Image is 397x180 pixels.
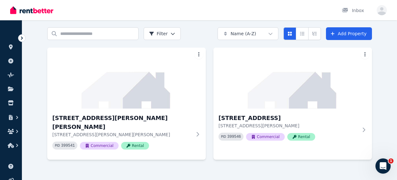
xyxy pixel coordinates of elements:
button: Card view [283,27,296,40]
img: 207 The Parade, Norwood [213,48,372,109]
span: Commercial [246,133,285,141]
button: Filter [144,27,181,40]
button: More options [194,50,203,59]
small: PID [221,135,226,138]
button: Compact list view [296,27,309,40]
a: 5 George St, Stepney[STREET_ADDRESS][PERSON_NAME][PERSON_NAME][STREET_ADDRESS][PERSON_NAME][PERSO... [47,48,206,160]
span: Commercial [80,142,119,150]
button: Name (A-Z) [218,27,278,40]
img: RentBetter [10,5,53,15]
div: Inbox [342,7,364,14]
code: 399541 [61,143,75,148]
a: 207 The Parade, Norwood[STREET_ADDRESS][STREET_ADDRESS][PERSON_NAME]PID 399546CommercialRental [213,48,372,151]
p: [STREET_ADDRESS][PERSON_NAME][PERSON_NAME] [52,131,192,138]
span: Rental [287,133,315,141]
code: 399546 [227,135,241,139]
button: Expanded list view [308,27,321,40]
h3: [STREET_ADDRESS] [218,114,358,123]
img: 5 George St, Stepney [47,48,206,109]
div: View options [283,27,321,40]
span: 1 [388,158,394,163]
a: Add Property [326,27,372,40]
span: Name (A-Z) [231,30,256,37]
small: PID [55,144,60,147]
span: Rental [121,142,149,150]
p: [STREET_ADDRESS][PERSON_NAME] [218,123,358,129]
h3: [STREET_ADDRESS][PERSON_NAME][PERSON_NAME] [52,114,192,131]
iframe: Intercom live chat [375,158,391,174]
span: Filter [149,30,168,37]
button: More options [361,50,369,59]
